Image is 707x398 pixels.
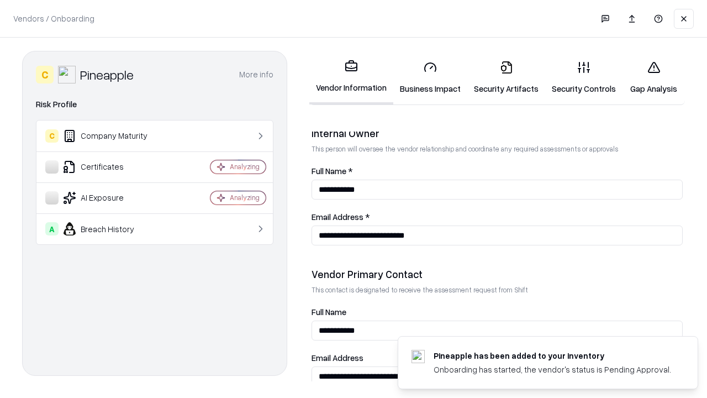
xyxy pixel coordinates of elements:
div: Certificates [45,160,177,174]
div: Pineapple has been added to your inventory [434,350,671,362]
a: Vendor Information [309,51,393,104]
div: Analyzing [230,193,260,202]
button: More info [239,65,273,85]
div: Internal Owner [312,127,683,140]
div: A [45,222,59,235]
div: C [45,129,59,143]
p: Vendors / Onboarding [13,13,94,24]
label: Email Address * [312,213,683,221]
img: Pineapple [58,66,76,83]
div: AI Exposure [45,191,177,205]
div: Breach History [45,222,177,235]
img: pineappleenergy.com [411,350,425,363]
div: Company Maturity [45,129,177,143]
p: This person will oversee the vendor relationship and coordinate any required assessments or appro... [312,144,683,154]
div: Onboarding has started, the vendor's status is Pending Approval. [434,364,671,375]
label: Email Address [312,354,683,362]
div: Risk Profile [36,98,273,111]
div: Pineapple [80,66,134,83]
a: Gap Analysis [622,52,685,103]
a: Security Controls [545,52,622,103]
a: Security Artifacts [467,52,545,103]
label: Full Name [312,308,683,316]
div: Vendor Primary Contact [312,268,683,281]
label: Full Name * [312,167,683,175]
div: Analyzing [230,162,260,171]
div: C [36,66,54,83]
a: Business Impact [393,52,467,103]
p: This contact is designated to receive the assessment request from Shift [312,285,683,295]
